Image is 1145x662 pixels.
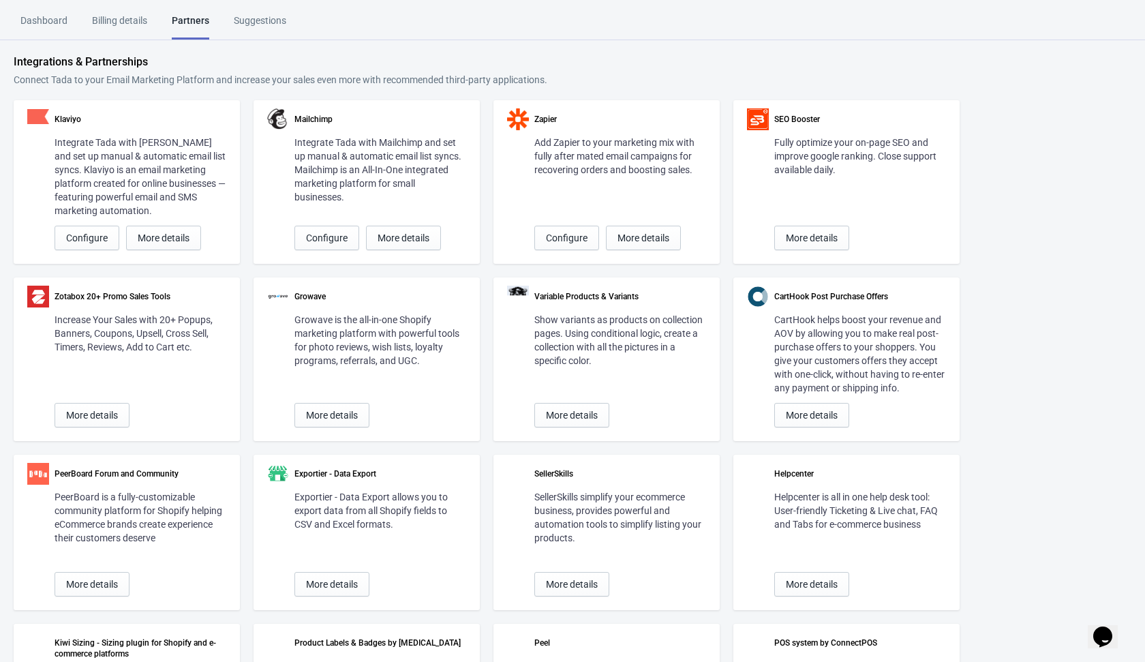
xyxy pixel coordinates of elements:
[507,108,529,130] img: zapier.svg
[294,226,359,250] button: Configure
[267,463,289,485] img: partner-exportier-logo.png
[55,637,226,659] div: Kiwi Sizing - Sizing plugin for Shopify and e-commerce platforms
[294,490,466,531] div: Exportier - Data Export allows you to export data from all Shopify fields to CSV and Excel formats.
[126,226,201,250] button: More details
[534,403,609,427] button: More details
[27,286,49,307] img: partner-zotabox-logo.png
[55,490,226,545] div: PeerBoard is a fully-customizable community platform for Shopify helping eCommerce brands create ...
[1088,607,1131,648] iframe: chat widget
[138,232,189,243] span: More details
[747,632,769,654] img: partner-connectpos-logo.png
[774,468,946,479] div: Helpcenter
[294,313,466,367] div: Growave is the all-in-one Shopify marketing platform with powerful tools for photo reviews, wish ...
[507,286,529,307] img: partner-variants-logo.png
[27,463,49,485] img: partner-peerboard-logo.png
[294,468,466,479] div: Exportier - Data Export
[774,490,946,531] div: Helpcenter is all in one help desk tool: User-friendly Ticketing & Live chat, FAQ and Tabs for e-...
[534,490,706,545] div: SellerSkills simplify your ecommerce business, provides powerful and automation tools to simplify...
[747,463,769,485] img: partner-helpcenter-logo.png
[774,313,946,395] div: CartHook helps boost your revenue and AOV by allowing you to make real post-purchase offers to yo...
[507,463,529,485] img: partner-sellerskills-logo.png
[294,136,466,204] div: Integrate Tada with Mailchimp and set up manual & automatic email list syncs. Mailchimp is an All...
[294,114,466,125] div: Mailchimp
[172,14,209,40] div: Partners
[774,637,946,648] div: POS system by ConnectPOS
[786,410,838,421] span: More details
[747,108,769,130] img: partner-seobooster-logo.png
[747,286,769,307] img: partner-carthook-logo.png
[234,14,286,37] div: Suggestions
[55,136,226,217] div: Integrate Tada with [PERSON_NAME] and set up manual & automatic email list syncs. Klaviyo is an e...
[55,313,226,354] div: Increase Your Sales with 20+ Popups, Banners, Coupons, Upsell, Cross Sell, Timers, Reviews, Add t...
[366,226,441,250] button: More details
[27,632,49,654] img: partner-logo-kiwi.png
[378,232,429,243] span: More details
[14,73,1131,87] div: Connect Tada to your Email Marketing Platform and increase your sales even more with recommended ...
[294,403,369,427] button: More details
[306,579,358,590] span: More details
[534,313,706,367] div: Show variants as products on collection pages. Using conditional logic, create a collection with ...
[306,410,358,421] span: More details
[66,232,108,243] span: Configure
[92,14,147,37] div: Billing details
[66,410,118,421] span: More details
[27,109,49,124] img: klaviyo.png
[546,410,598,421] span: More details
[55,572,129,597] button: More details
[774,226,849,250] button: More details
[774,114,946,125] div: SEO Booster
[55,468,226,479] div: PeerBoard Forum and Community
[546,579,598,590] span: More details
[774,291,946,302] div: CartHook Post Purchase Offers
[507,632,529,654] img: partner-peel-logo.png
[546,232,587,243] span: Configure
[55,114,226,125] div: Klaviyo
[786,232,838,243] span: More details
[534,136,706,177] div: Add Zapier to your marketing mix with fully after mated email campaigns for recovering orders and...
[267,632,289,654] img: partner-productlabel-logo.png
[534,226,599,250] button: Configure
[617,232,669,243] span: More details
[534,637,706,648] div: Peel
[294,572,369,597] button: More details
[66,579,118,590] span: More details
[55,291,226,302] div: Zotabox 20+ Promo Sales Tools
[55,403,129,427] button: More details
[774,403,849,427] button: More details
[534,572,609,597] button: More details
[55,226,119,250] button: Configure
[606,226,681,250] button: More details
[534,114,706,125] div: Zapier
[306,232,348,243] span: Configure
[294,291,466,302] div: Growave
[774,572,849,597] button: More details
[267,286,289,307] img: partner-growave-logo.png
[267,108,289,130] img: mailchimp.png
[534,468,706,479] div: SellerSkills
[786,579,838,590] span: More details
[20,14,67,37] div: Dashboard
[774,136,946,177] div: Fully optimize your on-page SEO and improve google ranking. Close support available daily.
[14,54,1131,70] div: Integrations & Partnerships
[294,637,466,648] div: Product Labels & Badges by [MEDICAL_DATA]
[534,291,706,302] div: Variable Products & Variants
